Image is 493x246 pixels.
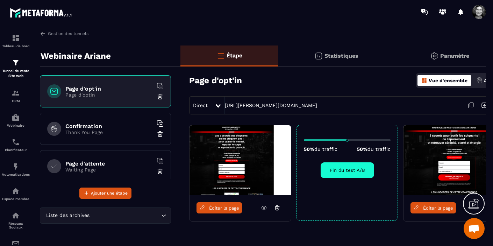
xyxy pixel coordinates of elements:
[2,157,30,182] a: automationsautomationsAutomatisations
[65,85,153,92] h6: Page d'opt'in
[464,218,485,239] div: Ouvrir le chat
[2,108,30,133] a: automationsautomationsWebinaire
[12,187,20,195] img: automations
[367,146,391,152] span: du traffic
[2,173,30,176] p: Automatisations
[12,138,20,146] img: scheduler
[197,202,242,213] a: Éditer la page
[12,89,20,97] img: formation
[2,182,30,206] a: automationsautomationsEspace membre
[2,133,30,157] a: schedulerschedulerPlanificateur
[227,52,242,59] p: Étape
[314,52,323,60] img: stats.20deebd0.svg
[65,123,153,129] h6: Confirmation
[40,30,46,37] img: arrow
[2,44,30,48] p: Tableau de bord
[157,168,164,175] img: trash
[65,92,153,98] p: Page d'optin
[314,146,337,152] span: du traffic
[430,52,438,60] img: setting-gr.5f69749f.svg
[12,58,20,67] img: formation
[410,202,456,213] a: Éditer la page
[2,124,30,127] p: Webinaire
[189,76,242,85] h3: Page d'opt'in
[41,49,111,63] p: Webinaire Ariane
[423,205,453,211] span: Éditer la page
[65,167,153,173] p: Waiting Page
[216,51,225,60] img: bars-o.4a397970.svg
[2,69,30,78] p: Tunnel de vente Site web
[476,77,483,84] img: actions.d6e523a2.png
[2,222,30,229] p: Réseaux Sociaux
[10,6,73,19] img: logo
[65,160,153,167] h6: Page d'attente
[79,188,131,199] button: Ajouter une étape
[40,30,88,37] a: Gestion des tunnels
[440,52,469,59] p: Paramètre
[91,190,128,197] span: Ajouter une étape
[304,146,337,152] p: 50%
[2,29,30,53] a: formationformationTableau de bord
[324,52,358,59] p: Statistiques
[12,34,20,42] img: formation
[429,78,467,83] p: Vue d'ensemble
[357,146,391,152] p: 50%
[321,162,374,178] button: Fin du test A/B
[2,84,30,108] a: formationformationCRM
[225,103,317,108] a: [URL][PERSON_NAME][DOMAIN_NAME]
[2,53,30,84] a: formationformationTunnel de vente Site web
[157,93,164,100] img: trash
[157,131,164,138] img: trash
[65,129,153,135] p: Thank You Page
[44,212,91,219] span: Liste des archives
[2,206,30,234] a: social-networksocial-networkRéseaux Sociaux
[40,208,171,224] div: Search for option
[421,77,427,84] img: dashboard-orange.40269519.svg
[209,205,239,211] span: Éditer la page
[2,99,30,103] p: CRM
[478,99,491,112] img: arrow-next.bcc2205e.svg
[12,162,20,171] img: automations
[2,148,30,152] p: Planificateur
[91,212,159,219] input: Search for option
[190,125,291,195] img: image
[193,103,208,108] span: Direct
[12,211,20,220] img: social-network
[2,197,30,201] p: Espace membre
[12,113,20,122] img: automations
